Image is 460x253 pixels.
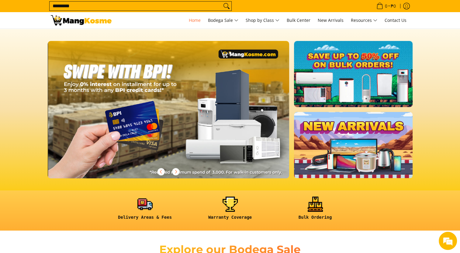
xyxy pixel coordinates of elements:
div: Minimize live chat window [100,3,114,18]
a: New Arrivals [315,12,347,29]
textarea: Type your message and hit 'Enter' [3,166,116,187]
span: New Arrivals [318,17,344,23]
img: Mang Kosme: Your Home Appliances Warehouse Sale Partner! [51,15,112,25]
a: Bodega Sale [205,12,241,29]
span: Home [189,17,201,23]
span: Shop by Class [246,17,279,24]
a: Contact Us [382,12,410,29]
nav: Main Menu [118,12,410,29]
div: Chat with us now [32,34,102,42]
a: More [48,41,309,188]
span: Bodega Sale [208,17,238,24]
span: 0 [384,4,388,8]
span: We're online! [35,76,84,138]
button: Search [222,2,231,11]
span: Contact Us [385,17,406,23]
a: <h6><strong>Bulk Ordering</strong></h6> [276,197,355,225]
span: ₱0 [390,4,397,8]
a: Home [186,12,204,29]
a: Bulk Center [284,12,313,29]
a: Shop by Class [243,12,282,29]
a: <h6><strong>Warranty Coverage</strong></h6> [191,197,270,225]
button: Previous [154,165,168,178]
a: <h6><strong>Delivery Areas & Fees</strong></h6> [105,197,185,225]
span: Resources [351,17,377,24]
span: • [375,3,398,9]
button: Next [169,165,182,178]
span: Bulk Center [287,17,310,23]
a: Resources [348,12,380,29]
